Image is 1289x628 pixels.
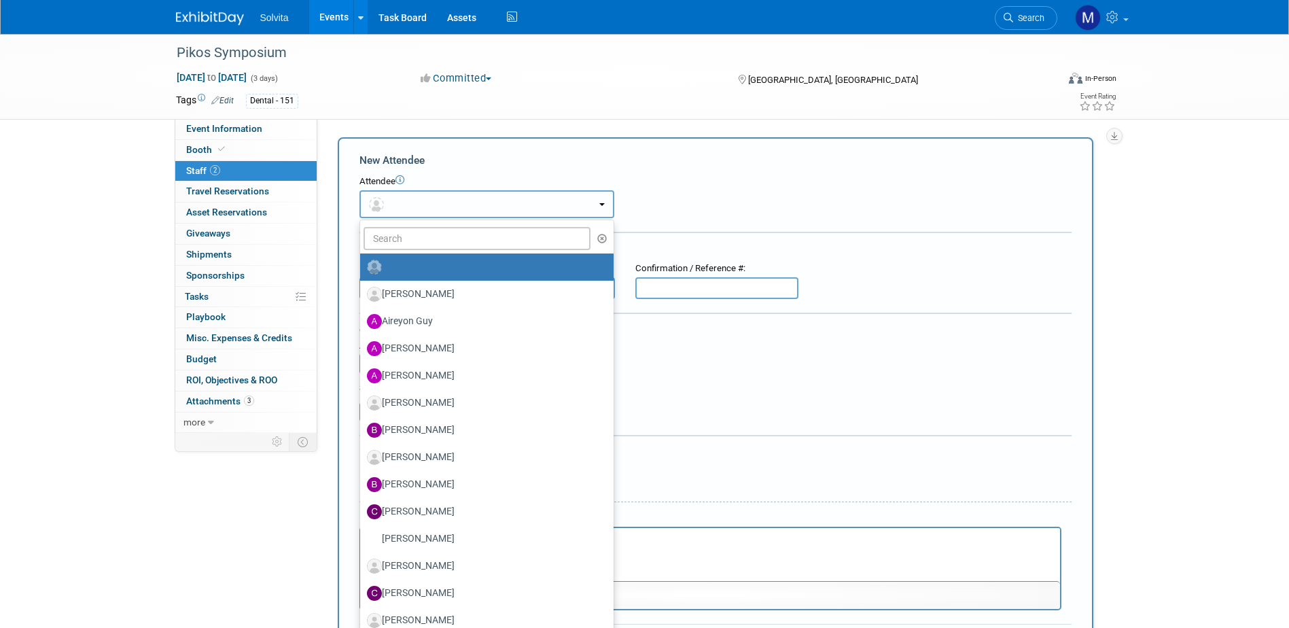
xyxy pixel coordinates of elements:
input: Search [364,227,591,250]
label: Aireyon Guy [367,311,600,332]
img: Matthew Burns [1075,5,1101,31]
span: 3 [244,396,254,406]
label: [PERSON_NAME] [367,501,600,523]
a: Tasks [175,287,317,307]
a: Playbook [175,307,317,328]
div: Misc. Attachments & Notes [359,445,1072,459]
label: [PERSON_NAME] [367,447,600,468]
div: Dental - 151 [246,94,298,108]
img: C.jpg [367,586,382,601]
span: Search [1013,13,1044,23]
button: Committed [416,71,497,86]
img: C.jpg [367,504,382,519]
a: more [175,413,317,433]
a: Sponsorships [175,266,317,286]
a: Travel Reservations [175,181,317,202]
img: Unassigned-User-Icon.png [367,260,382,275]
span: Attachments [186,396,254,406]
td: Toggle Event Tabs [289,433,317,451]
span: Giveaways [186,228,230,239]
div: Cost: [359,324,1072,337]
span: Playbook [186,311,226,322]
a: Edit [211,96,234,105]
div: Event Format [977,71,1117,91]
label: [PERSON_NAME] [367,528,600,550]
div: Pikos Symposium [172,41,1037,65]
i: Booth reservation complete [218,145,225,153]
img: Associate-Profile-5.png [367,450,382,465]
a: Misc. Expenses & Credits [175,328,317,349]
img: Format-Inperson.png [1069,73,1082,84]
span: Shipments [186,249,232,260]
img: Associate-Profile-5.png [367,396,382,411]
a: Budget [175,349,317,370]
img: B.jpg [367,423,382,438]
img: A.jpg [367,314,382,329]
div: Notes [359,512,1061,525]
div: Registration / Ticket Info (optional) [359,242,1072,256]
div: In-Person [1084,73,1116,84]
span: Tasks [185,291,209,302]
span: [DATE] [DATE] [176,71,247,84]
span: (3 days) [249,74,278,83]
iframe: Rich Text Area [361,528,1060,581]
span: Staff [186,165,220,176]
label: [PERSON_NAME] [367,419,600,441]
a: Asset Reservations [175,203,317,223]
td: Tags [176,93,234,109]
span: Asset Reservations [186,207,267,217]
span: 2 [210,165,220,175]
img: Associate-Profile-5.png [367,559,382,574]
span: to [205,72,218,83]
div: Attendee [359,175,1072,188]
a: Shipments [175,245,317,265]
img: Associate-Profile-5.png [367,613,382,628]
label: [PERSON_NAME] [367,582,600,604]
div: New Attendee [359,153,1072,168]
span: Sponsorships [186,270,245,281]
a: Giveaways [175,224,317,244]
span: Misc. Expenses & Credits [186,332,292,343]
img: ExhibitDay [176,12,244,25]
label: [PERSON_NAME] [367,474,600,495]
span: Event Information [186,123,262,134]
span: more [183,417,205,428]
div: Confirmation / Reference #: [635,262,798,275]
label: [PERSON_NAME] [367,365,600,387]
label: [PERSON_NAME] [367,283,600,305]
label: [PERSON_NAME] [367,392,600,414]
a: ROI, Objectives & ROO [175,370,317,391]
a: Attachments3 [175,391,317,412]
a: Booth [175,140,317,160]
img: Associate-Profile-5.png [367,287,382,302]
img: A.jpg [367,341,382,356]
span: Solvita [260,12,289,23]
img: B.jpg [367,477,382,492]
img: A.jpg [367,368,382,383]
span: [GEOGRAPHIC_DATA], [GEOGRAPHIC_DATA] [748,75,918,85]
span: Budget [186,353,217,364]
label: [PERSON_NAME] [367,555,600,577]
span: Travel Reservations [186,186,269,196]
span: Booth [186,144,228,155]
a: Event Information [175,119,317,139]
a: Staff2 [175,161,317,181]
td: Personalize Event Tab Strip [266,433,289,451]
div: Event Rating [1079,93,1116,100]
span: ROI, Objectives & ROO [186,374,277,385]
a: Search [995,6,1057,30]
label: [PERSON_NAME] [367,338,600,360]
